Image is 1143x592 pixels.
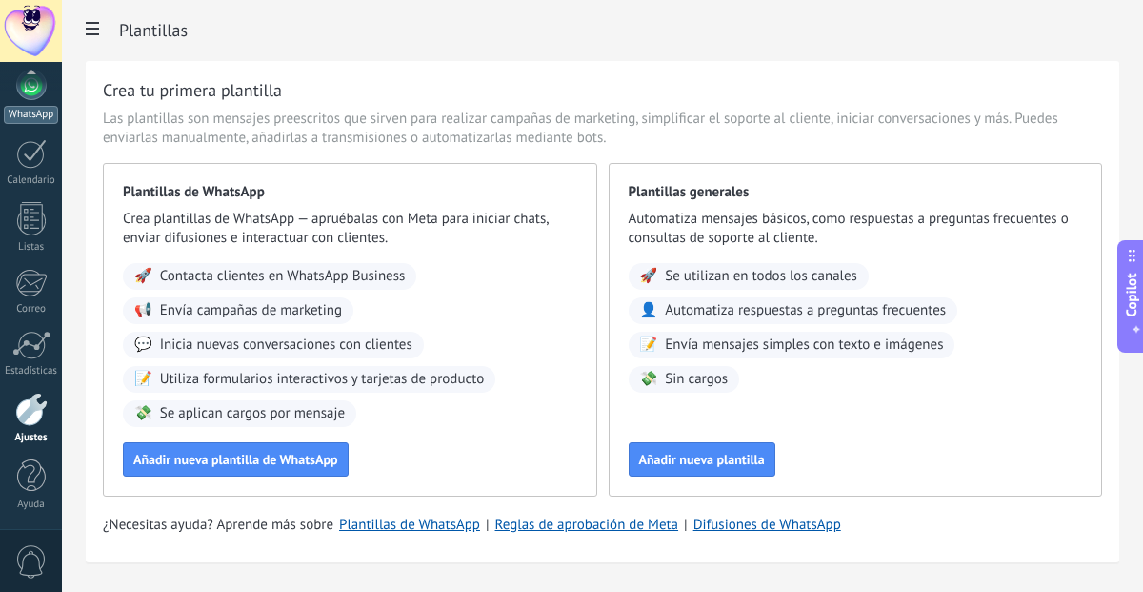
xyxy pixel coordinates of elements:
a: Reglas de aprobación de Meta [495,516,679,534]
span: Automatiza respuestas a preguntas frecuentes [665,301,946,320]
div: Estadísticas [4,365,59,378]
div: Calendario [4,174,59,187]
span: 💬 [134,336,152,355]
span: 🚀 [640,267,658,286]
div: Correo [4,303,59,316]
span: Plantillas generales [629,183,1083,202]
span: Añadir nueva plantilla [639,453,765,466]
span: Utiliza formularios interactivos y tarjetas de producto [160,370,485,389]
span: Añadir nueva plantilla de WhatsApp [133,453,338,466]
span: 💸 [640,370,658,389]
span: Copilot [1122,273,1141,316]
button: Añadir nueva plantilla [629,442,775,477]
span: Plantillas de WhatsApp [123,183,577,202]
button: Añadir nueva plantilla de WhatsApp [123,442,349,477]
span: 👤 [640,301,658,320]
span: Inicia nuevas conversaciones con clientes [160,336,412,355]
div: Ajustes [4,432,59,444]
span: Se aplican cargos por mensaje [160,404,345,423]
span: Crea plantillas de WhatsApp — apruébalas con Meta para iniciar chats, enviar difusiones e interac... [123,210,577,248]
div: | | [103,516,1102,535]
span: 🚀 [134,267,152,286]
span: Se utilizan en todos los canales [665,267,857,286]
span: Automatiza mensajes básicos, como respuestas a preguntas frecuentes o consultas de soporte al cli... [629,210,1083,248]
div: Listas [4,241,59,254]
h3: Crea tu primera plantilla [103,78,282,102]
span: Envía campañas de marketing [160,301,342,320]
span: Las plantillas son mensajes preescritos que sirven para realizar campañas de marketing, simplific... [103,110,1102,148]
span: 📝 [640,336,658,355]
div: WhatsApp [4,106,58,124]
a: Difusiones de WhatsApp [693,516,841,534]
span: Envía mensajes simples con texto e imágenes [665,336,943,355]
div: Ayuda [4,499,59,511]
a: Plantillas de WhatsApp [339,516,480,534]
span: 📝 [134,370,152,389]
span: Contacta clientes en WhatsApp Business [160,267,406,286]
span: Sin cargos [665,370,728,389]
h2: Plantillas [119,11,1119,50]
span: 💸 [134,404,152,423]
span: ¿Necesitas ayuda? Aprende más sobre [103,516,333,535]
span: 📢 [134,301,152,320]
